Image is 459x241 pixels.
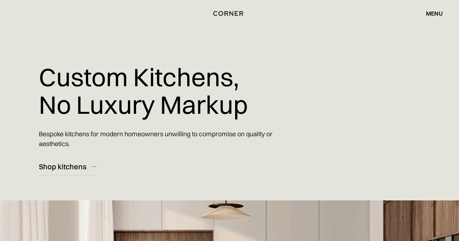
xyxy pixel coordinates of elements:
[39,162,86,171] div: Shop kitchens
[419,7,443,20] div: menu
[39,58,248,124] h1: Custom Kitchens, No Luxury Markup
[212,9,248,18] a: home
[39,124,303,154] p: Bespoke kitchens for modern homeowners unwilling to compromise on quality or aesthetics.
[426,11,443,16] div: menu
[39,158,96,175] a: Shop kitchens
